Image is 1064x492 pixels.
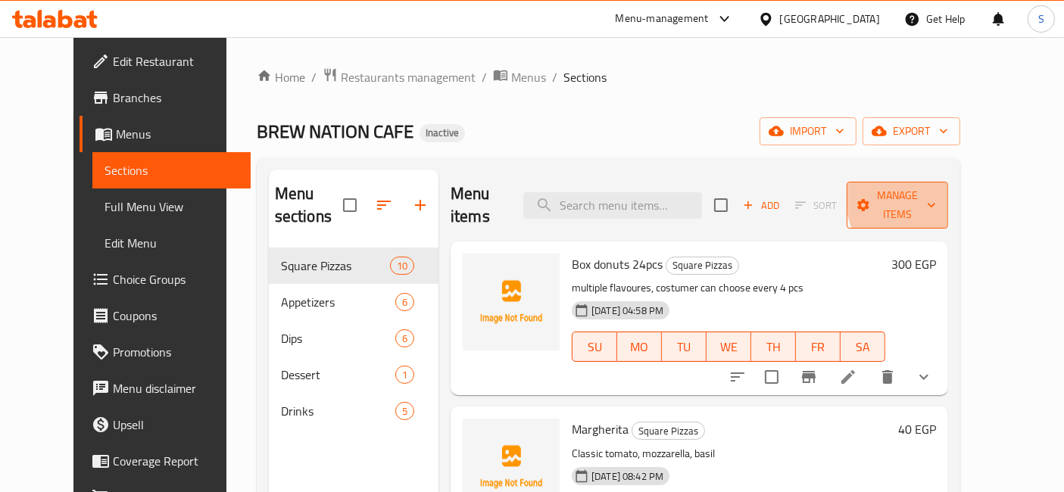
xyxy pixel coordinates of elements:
span: Dessert [281,366,395,384]
span: Edit Menu [105,234,239,252]
div: Dessert1 [269,357,438,393]
div: Square Pizzas10 [269,248,438,284]
a: Home [257,68,305,86]
button: SU [572,332,617,362]
div: items [395,366,414,384]
a: Sections [92,152,251,188]
span: [DATE] 04:58 PM [585,304,669,318]
span: Menus [116,125,239,143]
a: Coverage Report [80,443,251,479]
a: Restaurants management [323,67,476,87]
span: TH [757,336,790,358]
span: FR [802,336,835,358]
span: Sort sections [366,187,402,223]
span: SA [847,336,879,358]
a: Branches [80,79,251,116]
span: MO [623,336,656,358]
span: Square Pizzas [632,422,704,440]
span: Full Menu View [105,198,239,216]
span: Edit Restaurant [113,52,239,70]
span: Dips [281,329,395,347]
button: Branch-specific-item [791,359,827,395]
button: TU [662,332,707,362]
a: Upsell [80,406,251,443]
div: Appetizers6 [269,284,438,320]
span: 10 [391,259,413,273]
span: 5 [396,404,413,419]
div: Square Pizzas [632,422,705,440]
button: TH [751,332,796,362]
h2: Menu sections [275,182,343,228]
li: / [482,68,487,86]
span: SU [579,336,611,358]
button: SA [841,332,885,362]
span: Select section first [785,194,847,217]
span: [DATE] 08:42 PM [585,469,669,484]
div: Square Pizzas [666,257,739,275]
span: Choice Groups [113,270,239,288]
span: Coverage Report [113,452,239,470]
button: MO [617,332,662,362]
button: sort-choices [719,359,756,395]
span: Inactive [420,126,465,139]
span: Drinks [281,402,395,420]
span: Appetizers [281,293,395,311]
button: Add section [402,187,438,223]
button: export [863,117,960,145]
span: Select to update [756,361,788,393]
span: Coupons [113,307,239,325]
div: items [395,293,414,311]
span: export [875,122,948,141]
span: Menu disclaimer [113,379,239,397]
span: Square Pizzas [666,257,738,274]
div: Inactive [420,124,465,142]
a: Promotions [80,334,251,370]
h2: Menu items [451,182,505,228]
div: Dips6 [269,320,438,357]
span: Branches [113,89,239,107]
p: Classic tomato, mozzarella, basil [572,444,892,463]
button: show more [906,359,942,395]
li: / [311,68,317,86]
span: Manage items [859,186,936,224]
span: Box donuts 24pcs [572,253,663,276]
a: Menus [80,116,251,152]
button: FR [796,332,841,362]
div: items [390,257,414,275]
a: Edit menu item [839,368,857,386]
a: Menus [493,67,546,87]
span: Upsell [113,416,239,434]
a: Menu disclaimer [80,370,251,406]
nav: Menu sections [269,241,438,435]
div: Menu-management [616,10,709,28]
h6: 300 EGP [891,254,936,275]
li: / [552,68,557,86]
img: Box donuts 24pcs [463,254,560,350]
span: BREW NATION CAFE [257,114,413,148]
a: Full Menu View [92,188,251,225]
div: Drinks5 [269,393,438,429]
span: TU [668,336,700,358]
a: Choice Groups [80,261,251,297]
span: S [1038,11,1044,27]
nav: breadcrumb [257,67,960,87]
a: Edit Menu [92,225,251,261]
span: Sections [105,161,239,179]
span: WE [713,336,745,358]
span: Margherita [572,418,629,441]
span: Restaurants management [341,68,476,86]
span: Add item [737,194,785,217]
a: Coupons [80,297,251,334]
button: delete [869,359,906,395]
div: items [395,402,414,420]
input: search [523,192,702,219]
div: items [395,329,414,347]
h6: 40 EGP [898,419,936,440]
button: Add [737,194,785,217]
span: Select all sections [334,189,366,221]
span: Sections [563,68,607,86]
span: 6 [396,332,413,346]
